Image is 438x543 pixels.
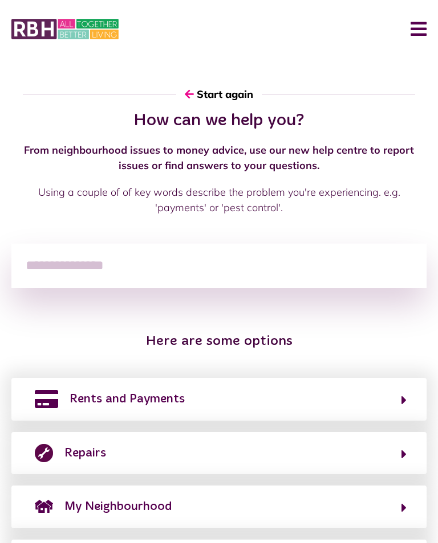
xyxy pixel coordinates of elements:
button: Start again [176,78,262,110]
img: rents-payments.png [35,390,58,408]
button: My Neighbourhood [31,497,407,516]
span: Repairs [64,444,106,462]
img: MyRBH [11,17,119,41]
p: Using a couple of of key words describe the problem you're experiencing. e.g. 'payments' or 'pest... [11,184,427,215]
button: Rents and Payments [31,389,407,409]
span: My Neighbourhood [64,497,172,516]
button: Repairs [31,443,407,463]
img: report-repair.png [35,444,53,462]
img: neighborhood.png [35,497,53,516]
span: Rents and Payments [70,390,185,408]
h2: How can we help you? [11,110,427,131]
h3: Here are some options [11,334,427,350]
strong: From neighbourhood issues to money advice, use our new help centre to report issues or find answe... [24,143,414,172]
